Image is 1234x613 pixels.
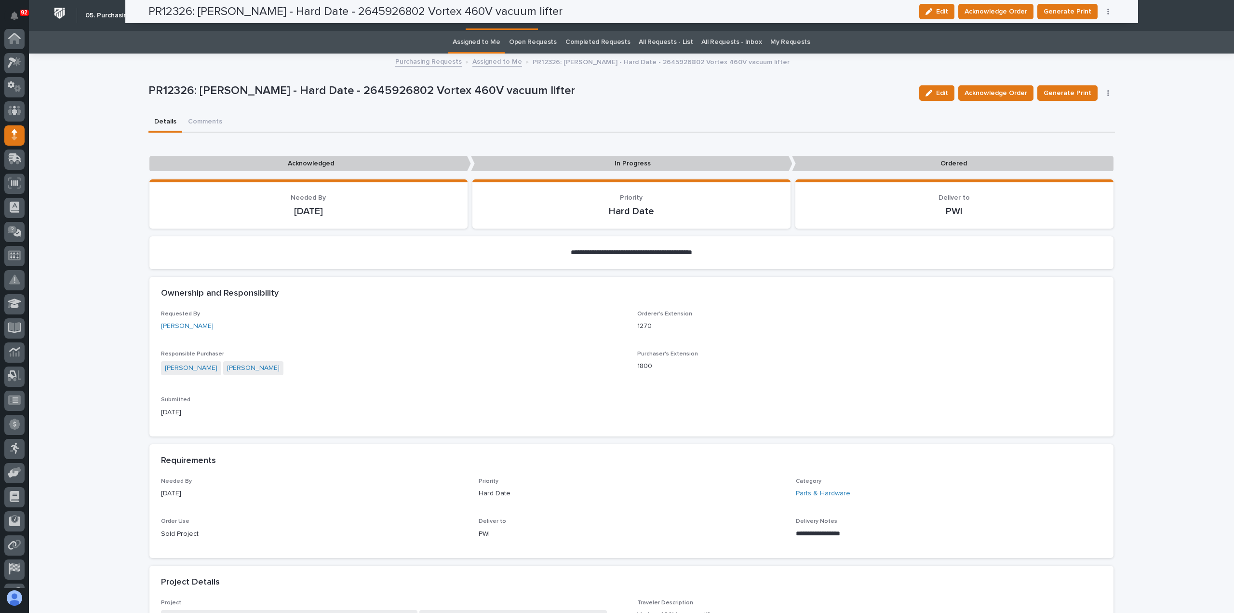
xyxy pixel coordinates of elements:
[796,518,837,524] span: Delivery Notes
[637,311,692,317] span: Orderer's Extension
[161,205,456,217] p: [DATE]
[637,361,1102,371] p: 1800
[148,112,182,133] button: Details
[4,6,25,26] button: Notifications
[165,363,217,373] a: [PERSON_NAME]
[148,84,912,98] p: PR12326: [PERSON_NAME] - Hard Date - 2645926802 Vortex 460V vacuum lifter
[792,156,1113,172] p: Ordered
[453,31,500,54] a: Assigned to Me
[939,194,970,201] span: Deliver to
[479,478,498,484] span: Priority
[227,363,280,373] a: [PERSON_NAME]
[161,518,189,524] span: Order Use
[149,156,471,172] p: Acknowledged
[484,205,779,217] p: Hard Date
[620,194,643,201] span: Priority
[12,12,25,27] div: Notifications92
[807,205,1102,217] p: PWI
[1044,87,1091,99] span: Generate Print
[4,588,25,608] button: users-avatar
[472,55,522,67] a: Assigned to Me
[161,489,467,499] p: [DATE]
[395,55,462,67] a: Purchasing Requests
[796,478,821,484] span: Category
[471,156,792,172] p: In Progress
[479,489,785,499] p: Hard Date
[1037,85,1098,101] button: Generate Print
[509,31,557,54] a: Open Requests
[161,288,279,299] h2: Ownership and Responsibility
[639,31,693,54] a: All Requests - List
[21,9,27,16] p: 92
[479,529,785,539] p: PWI
[637,351,698,357] span: Purchaser's Extension
[161,311,200,317] span: Requested By
[161,408,626,418] p: [DATE]
[291,194,326,201] span: Needed By
[919,85,954,101] button: Edit
[161,529,467,539] p: Sold Project
[637,321,1102,331] p: 1270
[637,600,693,606] span: Traveler Description
[770,31,810,54] a: My Requests
[533,56,790,67] p: PR12326: [PERSON_NAME] - Hard Date - 2645926802 Vortex 460V vacuum lifter
[479,518,506,524] span: Deliver to
[161,351,224,357] span: Responsible Purchaser
[161,478,192,484] span: Needed By
[85,12,170,20] h2: 05. Purchasing & Receiving
[161,456,216,466] h2: Requirements
[796,489,850,499] a: Parts & Hardware
[958,85,1033,101] button: Acknowledge Order
[51,4,68,22] img: Workspace Logo
[701,31,762,54] a: All Requests - Inbox
[565,31,630,54] a: Completed Requests
[965,87,1027,99] span: Acknowledge Order
[161,577,220,588] h2: Project Details
[161,600,181,606] span: Project
[936,89,948,97] span: Edit
[182,112,228,133] button: Comments
[161,397,190,403] span: Submitted
[161,321,214,331] a: [PERSON_NAME]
